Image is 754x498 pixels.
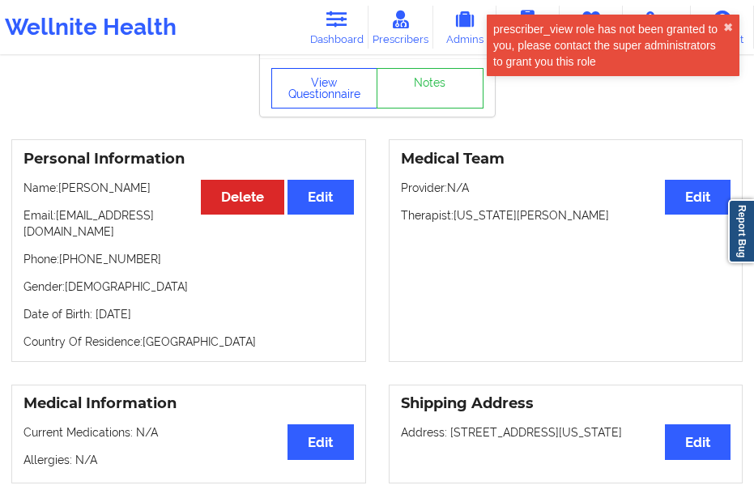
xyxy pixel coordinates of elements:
[23,150,354,168] h3: Personal Information
[401,150,731,168] h3: Medical Team
[23,279,354,295] p: Gender: [DEMOGRAPHIC_DATA]
[23,334,354,350] p: Country Of Residence: [GEOGRAPHIC_DATA]
[288,180,353,215] button: Edit
[560,6,623,49] a: Therapists
[377,68,483,109] a: Notes
[623,6,691,49] a: Medications
[23,251,354,267] p: Phone: [PHONE_NUMBER]
[691,6,754,49] a: Account
[723,21,733,34] button: close
[23,180,354,196] p: Name: [PERSON_NAME]
[401,394,731,413] h3: Shipping Address
[23,452,354,468] p: Allergies: N/A
[496,6,560,49] a: Coaches
[23,306,354,322] p: Date of Birth: [DATE]
[493,21,723,70] div: prescriber_view role has not been granted to you, please contact the super administrators to gran...
[433,6,496,49] a: Admins
[401,424,731,441] p: Address: [STREET_ADDRESS][US_STATE]
[23,394,354,413] h3: Medical Information
[201,180,284,215] button: Delete
[368,6,433,49] a: Prescribers
[401,180,731,196] p: Provider: N/A
[23,424,354,441] p: Current Medications: N/A
[728,199,754,263] a: Report Bug
[23,207,354,240] p: Email: [EMAIL_ADDRESS][DOMAIN_NAME]
[271,68,378,109] button: View Questionnaire
[305,6,368,49] a: Dashboard
[665,180,731,215] button: Edit
[665,424,731,459] button: Edit
[401,207,731,223] p: Therapist: [US_STATE][PERSON_NAME]
[288,424,353,459] button: Edit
